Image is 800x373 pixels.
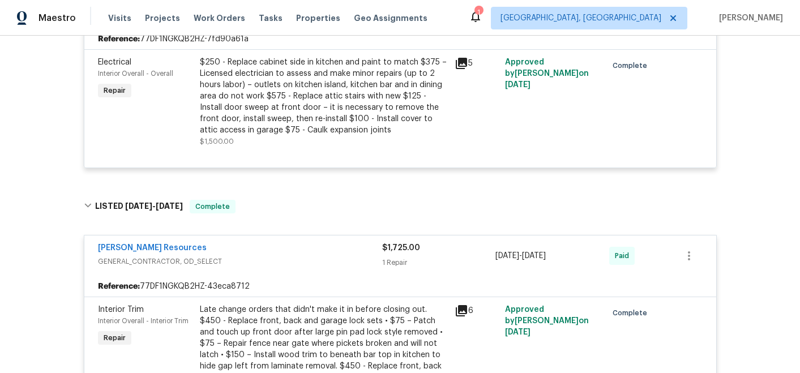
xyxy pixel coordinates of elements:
[156,202,183,210] span: [DATE]
[99,332,130,344] span: Repair
[505,58,589,89] span: Approved by [PERSON_NAME] on
[38,12,76,24] span: Maestro
[80,188,720,225] div: LISTED [DATE]-[DATE]Complete
[505,81,531,89] span: [DATE]
[522,252,546,260] span: [DATE]
[98,70,173,77] span: Interior Overall - Overall
[200,57,448,136] div: $250 - Replace cabinet side in kitchen and paint to match $375 – Licensed electrician to assess a...
[259,14,283,22] span: Tasks
[125,202,183,210] span: -
[474,7,482,18] div: 1
[495,252,519,260] span: [DATE]
[382,244,420,252] span: $1,725.00
[98,256,382,267] span: GENERAL_CONTRACTOR, OD_SELECT
[194,12,245,24] span: Work Orders
[99,85,130,96] span: Repair
[98,33,140,45] b: Reference:
[200,138,234,145] span: $1,500.00
[191,201,234,212] span: Complete
[98,244,207,252] a: [PERSON_NAME] Resources
[382,257,496,268] div: 1 Repair
[505,306,589,336] span: Approved by [PERSON_NAME] on
[84,276,716,297] div: 77DF1NGKQB2HZ-43eca8712
[125,202,152,210] span: [DATE]
[95,200,183,213] h6: LISTED
[354,12,427,24] span: Geo Assignments
[455,57,499,70] div: 5
[613,307,652,319] span: Complete
[98,318,189,324] span: Interior Overall - Interior Trim
[500,12,661,24] span: [GEOGRAPHIC_DATA], [GEOGRAPHIC_DATA]
[296,12,340,24] span: Properties
[108,12,131,24] span: Visits
[715,12,783,24] span: [PERSON_NAME]
[495,250,546,261] span: -
[505,328,531,336] span: [DATE]
[455,304,499,318] div: 6
[98,281,140,292] b: Reference:
[145,12,180,24] span: Projects
[98,58,131,66] span: Electrical
[84,29,716,49] div: 77DF1NGKQB2HZ-7fd90a61a
[615,250,634,261] span: Paid
[98,306,144,314] span: Interior Trim
[613,60,652,71] span: Complete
